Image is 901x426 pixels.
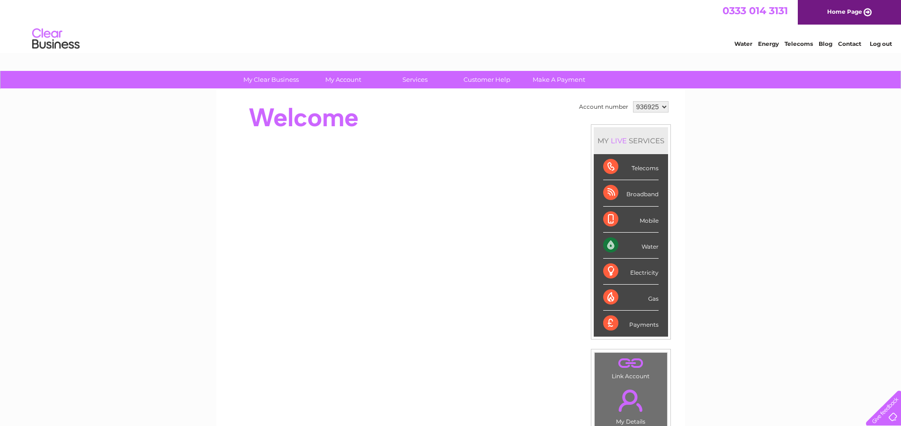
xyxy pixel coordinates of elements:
a: . [597,384,665,417]
div: Payments [603,311,659,336]
a: . [597,355,665,372]
div: Clear Business is a trading name of Verastar Limited (registered in [GEOGRAPHIC_DATA] No. 3667643... [227,5,675,46]
a: Log out [870,40,892,47]
a: Telecoms [785,40,813,47]
div: Gas [603,285,659,311]
a: My Clear Business [232,71,310,88]
div: Mobile [603,207,659,233]
td: Account number [577,99,631,115]
div: Telecoms [603,154,659,180]
a: Contact [838,40,861,47]
a: Blog [819,40,832,47]
a: Customer Help [448,71,526,88]
div: Electricity [603,259,659,285]
a: Services [376,71,454,88]
div: Water [603,233,659,259]
a: Energy [758,40,779,47]
a: Water [734,40,752,47]
a: My Account [304,71,382,88]
a: 0333 014 3131 [723,5,788,17]
a: Make A Payment [520,71,598,88]
td: Link Account [594,352,668,382]
div: LIVE [609,136,629,145]
div: Broadband [603,180,659,206]
div: MY SERVICES [594,127,668,154]
img: logo.png [32,25,80,53]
